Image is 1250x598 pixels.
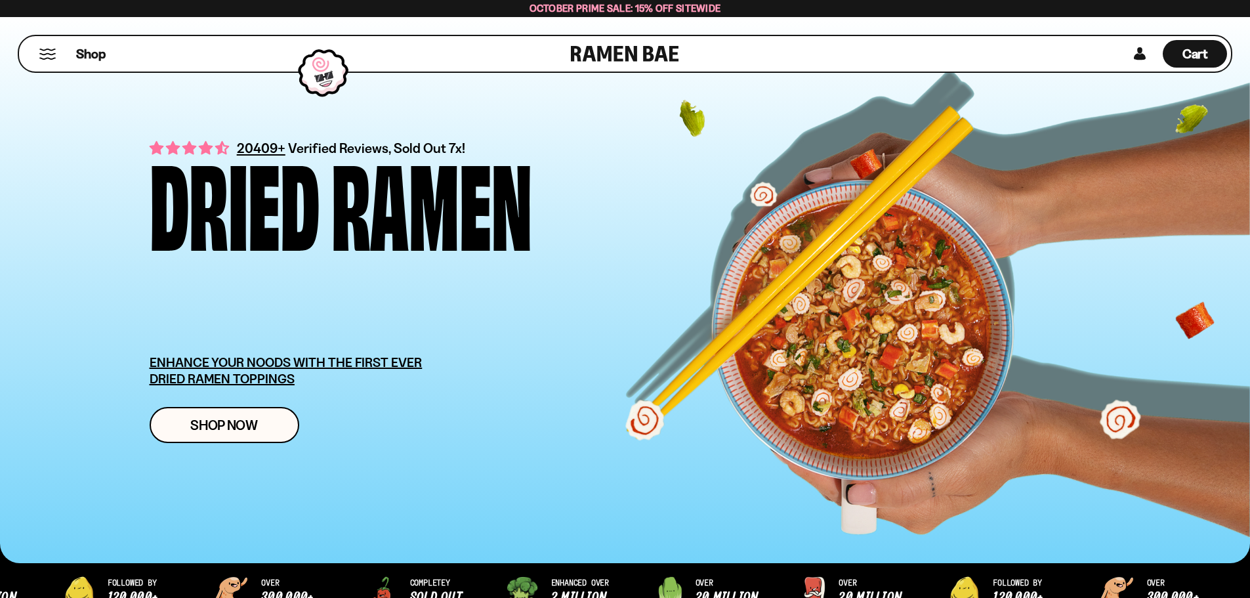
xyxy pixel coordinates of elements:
div: Dried [150,155,320,245]
span: Shop Now [190,418,258,432]
div: Cart [1163,36,1227,72]
button: Mobile Menu Trigger [39,49,56,60]
a: Shop [76,40,106,68]
a: Shop Now [150,407,299,443]
span: October Prime Sale: 15% off Sitewide [530,2,721,14]
span: Cart [1182,46,1208,62]
span: Shop [76,45,106,63]
div: Ramen [331,155,532,245]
